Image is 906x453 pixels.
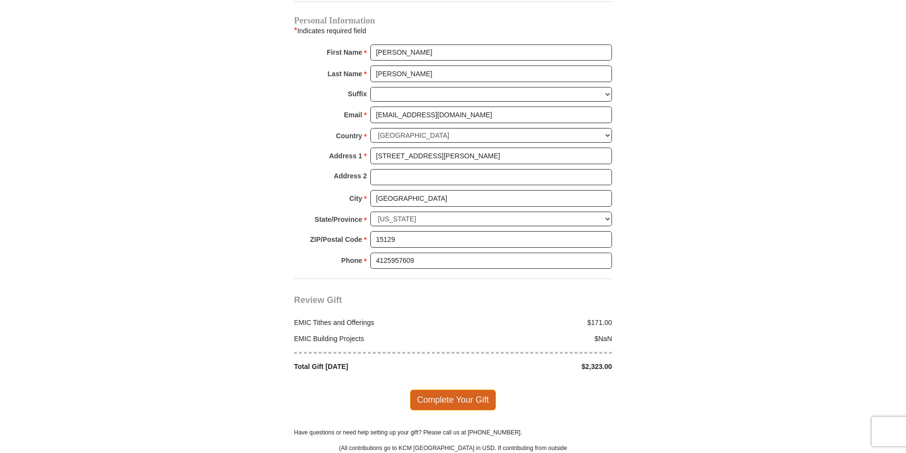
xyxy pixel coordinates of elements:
[289,362,453,372] div: Total Gift [DATE]
[328,67,362,81] strong: Last Name
[315,213,362,226] strong: State/Province
[289,318,453,328] div: EMIC Tithes and Offerings
[294,24,612,37] div: Indicates required field
[453,362,617,372] div: $2,323.00
[336,129,362,143] strong: Country
[453,318,617,328] div: $171.00
[334,169,367,183] strong: Address 2
[327,45,362,59] strong: First Name
[410,389,497,410] span: Complete Your Gift
[329,149,362,163] strong: Address 1
[348,87,367,101] strong: Suffix
[344,108,362,122] strong: Email
[294,295,342,305] span: Review Gift
[453,334,617,344] div: $NaN
[294,428,612,437] p: Have questions or need help setting up your gift? Please call us at [PHONE_NUMBER].
[289,334,453,344] div: EMIC Building Projects
[294,17,612,24] h4: Personal Information
[341,254,362,267] strong: Phone
[349,192,362,205] strong: City
[310,233,362,246] strong: ZIP/Postal Code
